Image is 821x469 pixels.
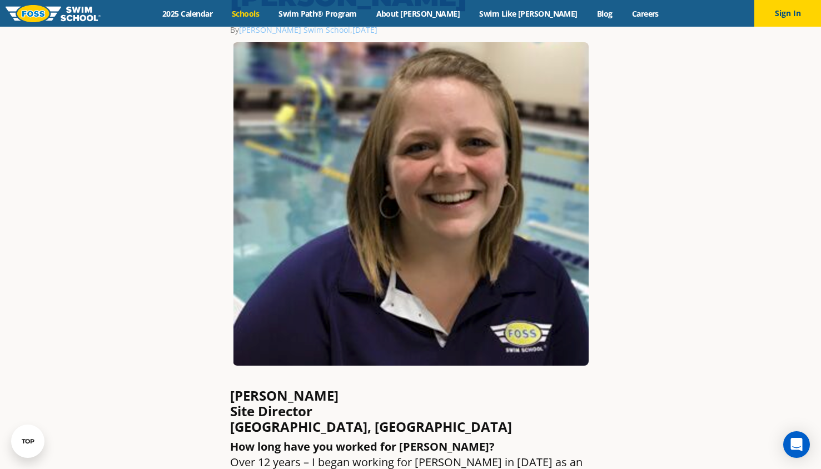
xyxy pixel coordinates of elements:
[269,8,366,19] a: Swim Path® Program
[239,24,350,35] a: [PERSON_NAME] Swim School
[366,8,470,19] a: About [PERSON_NAME]
[230,388,591,435] h4: [PERSON_NAME] Site Director [GEOGRAPHIC_DATA], [GEOGRAPHIC_DATA]
[230,439,495,454] strong: How long have you worked for [PERSON_NAME]?
[6,5,101,22] img: FOSS Swim School Logo
[783,431,810,458] div: Open Intercom Messenger
[350,24,377,35] span: ,
[470,8,588,19] a: Swim Like [PERSON_NAME]
[230,24,350,35] span: By
[22,438,34,445] div: TOP
[222,8,269,19] a: Schools
[587,8,622,19] a: Blog
[153,8,222,19] a: 2025 Calendar
[622,8,668,19] a: Careers
[352,24,377,35] a: [DATE]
